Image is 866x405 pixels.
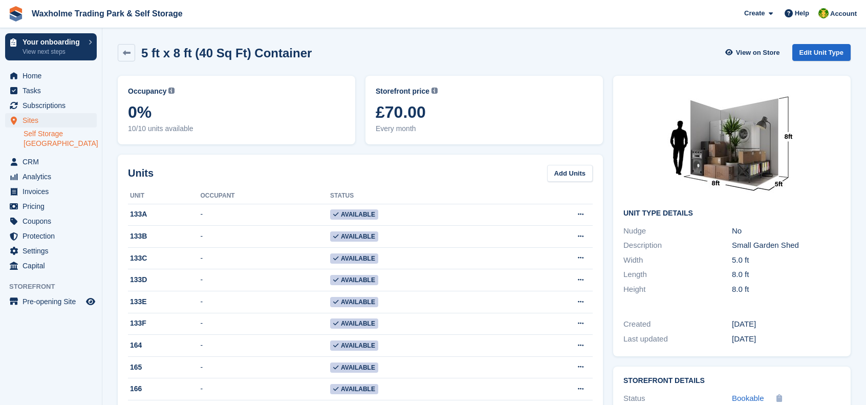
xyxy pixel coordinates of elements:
[128,340,201,351] div: 164
[23,259,84,273] span: Capital
[5,33,97,60] a: Your onboarding View next steps
[201,313,331,335] td: -
[623,254,732,266] div: Width
[23,169,84,184] span: Analytics
[376,86,429,97] span: Storefront price
[732,333,840,345] div: [DATE]
[732,254,840,266] div: 5.0 ft
[168,88,175,94] img: icon-info-grey-7440780725fd019a000dd9b08b2336e03edf1995a4989e88bcd33f0948082b44.svg
[330,297,378,307] span: Available
[623,284,732,295] div: Height
[5,98,97,113] a: menu
[732,225,840,237] div: No
[732,284,840,295] div: 8.0 ft
[23,113,84,127] span: Sites
[744,8,765,18] span: Create
[623,225,732,237] div: Nudge
[128,362,201,373] div: 165
[201,378,331,400] td: -
[201,291,331,313] td: -
[330,363,378,373] span: Available
[732,393,764,404] a: Bookable
[23,214,84,228] span: Coupons
[23,294,84,309] span: Pre-opening Site
[128,383,201,394] div: 166
[376,123,593,134] span: Every month
[5,184,97,199] a: menu
[128,231,201,242] div: 133B
[623,318,732,330] div: Created
[732,240,840,251] div: Small Garden Shed
[201,356,331,378] td: -
[431,88,438,94] img: icon-info-grey-7440780725fd019a000dd9b08b2336e03edf1995a4989e88bcd33f0948082b44.svg
[5,244,97,258] a: menu
[84,295,97,308] a: Preview store
[5,113,97,127] a: menu
[732,394,764,402] span: Bookable
[330,318,378,329] span: Available
[128,123,345,134] span: 10/10 units available
[795,8,809,18] span: Help
[330,231,378,242] span: Available
[655,86,809,201] img: 40-sqft-unit.jpg
[5,294,97,309] a: menu
[376,103,593,121] span: £70.00
[623,240,732,251] div: Description
[623,377,840,385] h2: Storefront Details
[5,155,97,169] a: menu
[128,188,201,204] th: Unit
[623,269,732,281] div: Length
[5,214,97,228] a: menu
[23,47,83,56] p: View next steps
[830,9,857,19] span: Account
[330,253,378,264] span: Available
[128,86,166,97] span: Occupancy
[23,38,83,46] p: Your onboarding
[128,103,345,121] span: 0%
[5,169,97,184] a: menu
[547,165,593,182] a: Add Units
[330,340,378,351] span: Available
[128,318,201,329] div: 133F
[23,199,84,214] span: Pricing
[792,44,851,61] a: Edit Unit Type
[23,69,84,83] span: Home
[23,98,84,113] span: Subscriptions
[818,8,829,18] img: Waxholme Self Storage
[623,209,840,218] h2: Unit Type details
[9,282,102,292] span: Storefront
[201,188,331,204] th: Occupant
[732,318,840,330] div: [DATE]
[201,269,331,291] td: -
[330,209,378,220] span: Available
[24,129,97,148] a: Self Storage [GEOGRAPHIC_DATA]
[623,333,732,345] div: Last updated
[201,247,331,269] td: -
[736,48,780,58] span: View on Store
[128,296,201,307] div: 133E
[128,274,201,285] div: 133D
[5,83,97,98] a: menu
[5,259,97,273] a: menu
[201,335,331,357] td: -
[23,184,84,199] span: Invoices
[5,69,97,83] a: menu
[128,253,201,264] div: 133C
[5,199,97,214] a: menu
[201,204,331,226] td: -
[141,46,312,60] h2: 5 ft x 8 ft (40 Sq Ft) Container
[128,209,201,220] div: 133A
[623,393,732,404] div: Status
[23,155,84,169] span: CRM
[330,188,512,204] th: Status
[330,384,378,394] span: Available
[28,5,187,22] a: Waxholme Trading Park & Self Storage
[23,229,84,243] span: Protection
[732,269,840,281] div: 8.0 ft
[724,44,784,61] a: View on Store
[201,226,331,248] td: -
[8,6,24,22] img: stora-icon-8386f47178a22dfd0bd8f6a31ec36ba5ce8667c1dd55bd0f319d3a0aa187defe.svg
[23,83,84,98] span: Tasks
[330,275,378,285] span: Available
[128,165,154,181] h2: Units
